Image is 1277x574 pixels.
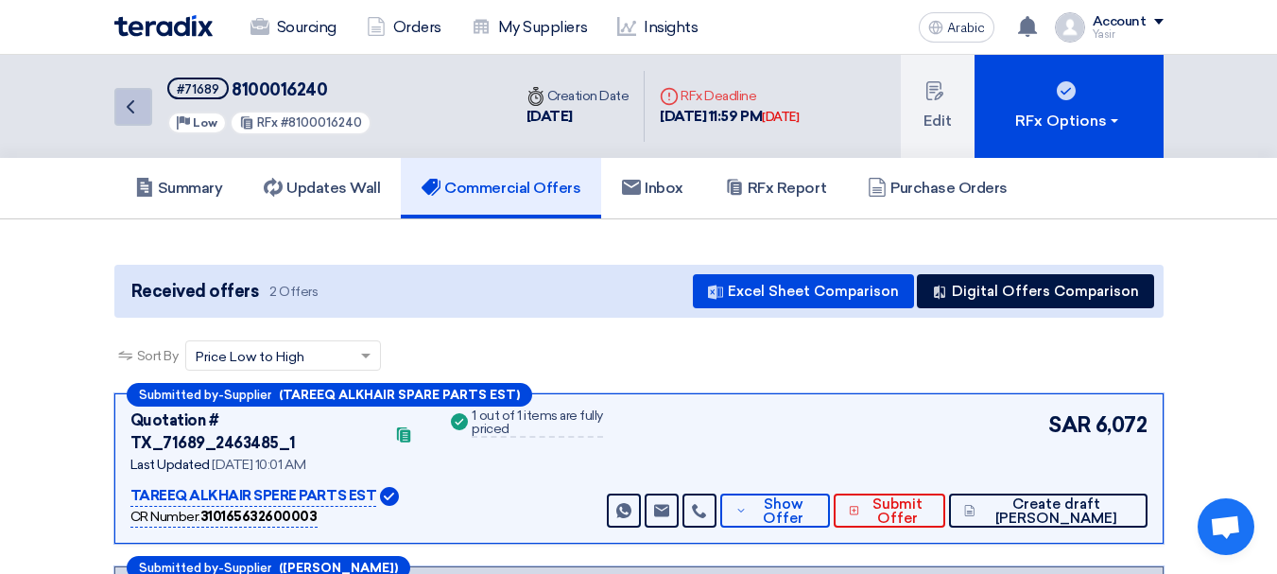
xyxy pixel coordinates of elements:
[235,7,352,48] a: Sourcing
[720,494,829,528] button: Show Offer
[526,108,573,125] font: [DATE]
[130,457,210,473] font: Last Updated
[193,116,217,130] font: Low
[352,7,457,48] a: Orders
[901,55,975,158] button: Edit
[644,18,698,36] font: Insights
[380,487,399,506] img: Verified Account
[872,496,923,527] font: Submit Offer
[286,179,380,197] font: Updates Wall
[196,349,304,365] font: Price Low to High
[923,112,952,130] font: Edit
[137,348,179,364] font: Sort By
[1048,412,1092,438] font: SAR
[947,20,985,36] font: Arabic
[277,18,337,36] font: Sourcing
[762,110,799,124] font: [DATE]
[139,388,218,402] font: Submitted by
[130,411,296,452] font: Quotation # TX_71689_2463485_1
[269,284,318,300] font: 2 Offers
[167,78,372,101] h5: 8100016240
[1015,112,1107,130] font: RFx Options
[949,494,1147,528] button: Create draft [PERSON_NAME]
[224,388,271,402] font: Supplier
[279,388,520,402] font: (TAREEQ ALKHAIR SPARE PARTS EST)
[681,88,756,104] font: RFx Deadline
[232,79,327,100] font: 8100016240
[1093,28,1115,41] font: Yasir
[200,509,318,525] font: 310165632600003
[660,108,762,125] font: [DATE] 11:59 PM
[243,158,401,218] a: Updates Wall
[995,496,1117,527] font: Create draft [PERSON_NAME]
[601,158,704,218] a: Inbox
[472,408,603,437] font: 1 out of 1 items are fully priced
[212,457,305,473] font: [DATE] 10:01 AM
[281,115,362,130] font: #8100016240
[1096,412,1148,438] font: 6,072
[257,115,278,130] font: RFx
[919,12,994,43] button: Arabic
[177,82,219,96] font: #71689
[645,179,683,197] font: Inbox
[401,158,601,218] a: Commercial Offers
[498,18,587,36] font: My Suppliers
[693,274,914,308] button: Excel Sheet Comparison
[834,494,946,528] button: Submit Offer
[847,158,1028,218] a: Purchase Orders
[1198,498,1254,555] div: Open chat
[763,496,803,527] font: Show Offer
[218,389,224,403] font: -
[748,179,826,197] font: RFx Report
[547,88,630,104] font: Creation Date
[457,7,602,48] a: My Suppliers
[602,7,713,48] a: Insights
[130,509,200,525] font: CR Number:
[131,281,259,302] font: Received offers
[114,15,213,37] img: Teradix logo
[1093,13,1147,29] font: Account
[728,283,899,300] font: Excel Sheet Comparison
[1055,12,1085,43] img: profile_test.png
[158,179,223,197] font: Summary
[393,18,441,36] font: Orders
[890,179,1008,197] font: Purchase Orders
[130,487,377,504] font: TAREEQ ALKHAIR SPERE PARTS EST
[917,274,1154,308] button: Digital Offers Comparison
[952,283,1139,300] font: Digital Offers Comparison
[704,158,847,218] a: RFx Report
[444,179,580,197] font: Commercial Offers
[975,55,1164,158] button: RFx Options
[114,158,244,218] a: Summary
